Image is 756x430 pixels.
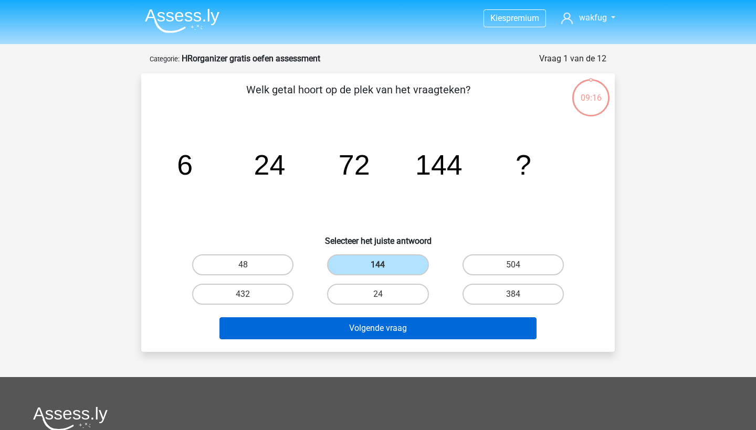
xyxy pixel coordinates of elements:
a: wakfug [557,12,619,24]
div: Vraag 1 van de 12 [539,52,606,65]
div: 09:16 [571,78,611,104]
a: Kiespremium [484,11,545,25]
strong: HRorganizer gratis oefen assessment [182,53,320,63]
button: Volgende vraag [219,317,537,339]
small: Categorie: [150,55,180,63]
h6: Selecteer het juiste antwoord [158,228,598,246]
label: 504 [463,254,564,275]
label: 432 [192,284,293,305]
tspan: 144 [415,149,463,180]
p: Welk getal hoort op de plek van het vraagteken? [158,82,559,113]
span: Kies [490,13,506,23]
tspan: 72 [339,149,370,180]
tspan: ? [516,149,531,180]
label: 48 [192,254,293,275]
label: 24 [327,284,428,305]
tspan: 6 [177,149,193,180]
tspan: 24 [254,149,286,180]
span: wakfug [579,13,607,23]
img: Assessly [145,8,219,33]
label: 144 [327,254,428,275]
span: premium [506,13,539,23]
label: 384 [463,284,564,305]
